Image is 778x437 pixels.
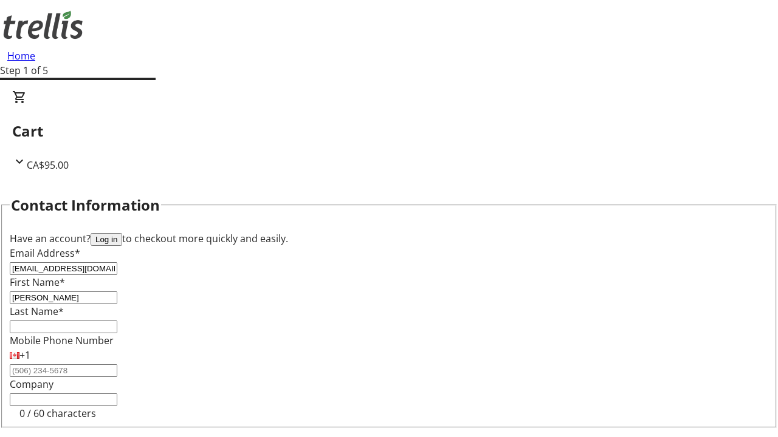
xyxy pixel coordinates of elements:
label: Company [10,378,53,391]
tr-character-limit: 0 / 60 characters [19,407,96,420]
h2: Contact Information [11,194,160,216]
input: (506) 234-5678 [10,364,117,377]
h2: Cart [12,120,766,142]
label: Mobile Phone Number [10,334,114,347]
label: First Name* [10,276,65,289]
button: Log in [91,233,122,246]
div: CartCA$95.00 [12,90,766,172]
div: Have an account? to checkout more quickly and easily. [10,231,768,246]
span: CA$95.00 [27,158,69,172]
label: Email Address* [10,246,80,260]
label: Last Name* [10,305,64,318]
